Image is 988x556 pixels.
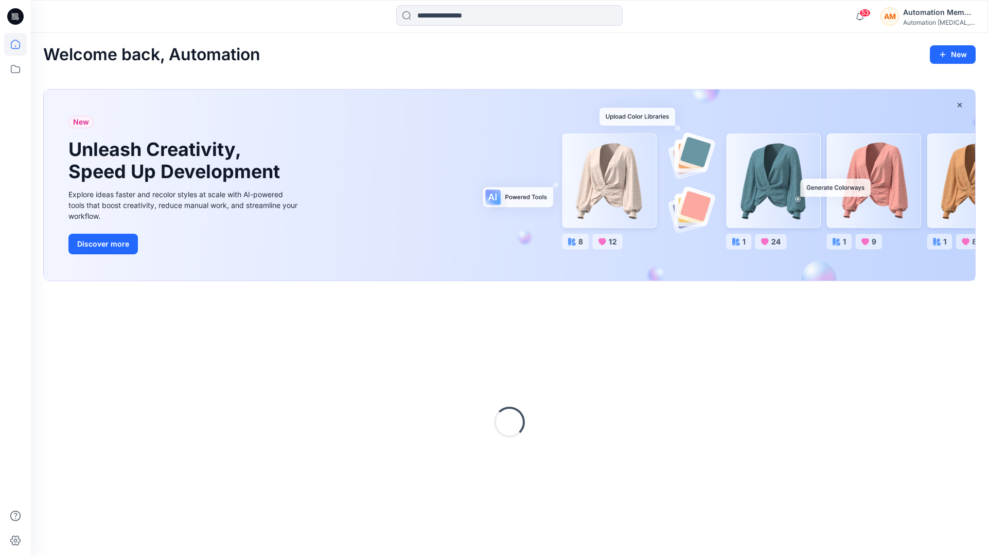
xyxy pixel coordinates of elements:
button: New [930,45,976,64]
span: 53 [859,9,871,17]
div: Explore ideas faster and recolor styles at scale with AI-powered tools that boost creativity, red... [68,189,300,221]
div: Automation Member [903,6,975,19]
a: Discover more [68,234,300,254]
h1: Unleash Creativity, Speed Up Development [68,138,285,183]
span: New [73,116,89,128]
div: Automation [MEDICAL_DATA]... [903,19,975,26]
div: AM [880,7,899,26]
button: Discover more [68,234,138,254]
h2: Welcome back, Automation [43,45,260,64]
